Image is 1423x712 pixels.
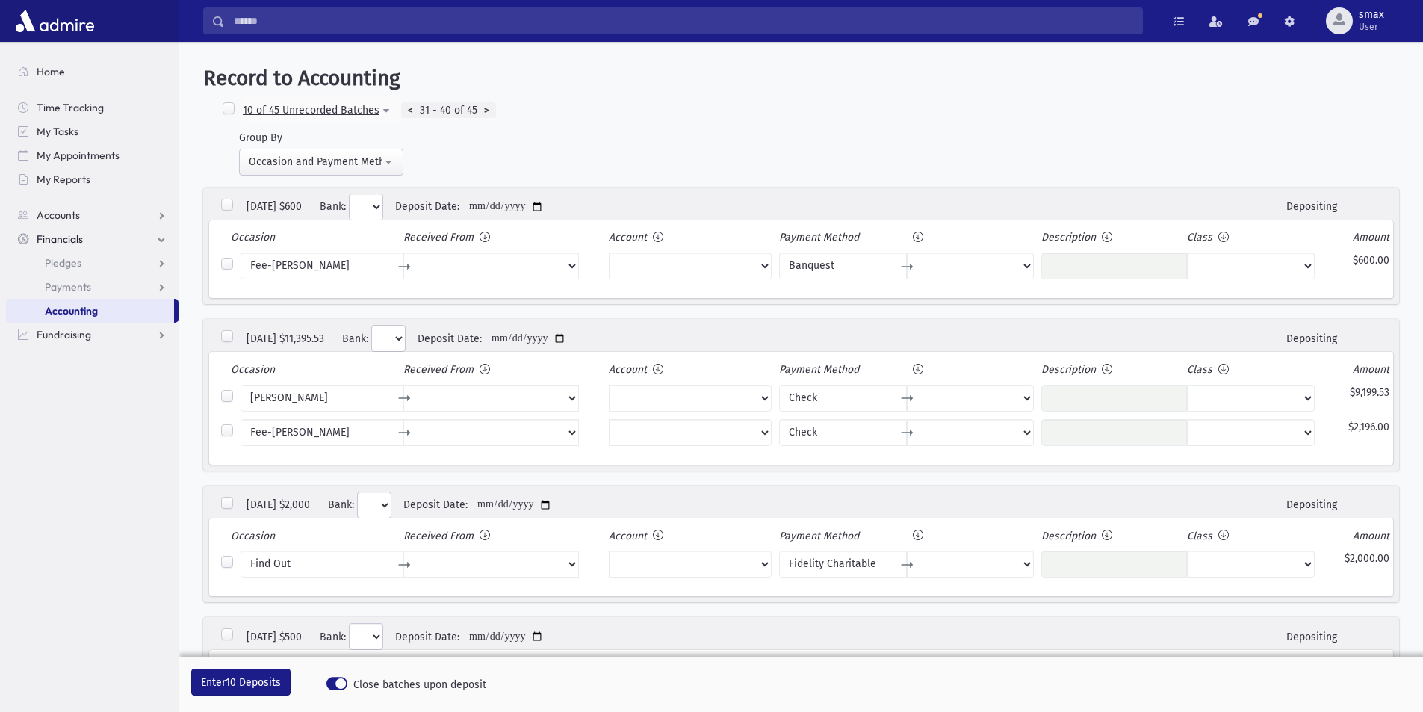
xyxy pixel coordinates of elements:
a: My Reports [6,167,179,191]
th: Received From [403,358,609,381]
span: My Appointments [37,149,120,162]
div: < [401,102,420,119]
div: Depositing [1281,629,1337,645]
span: 10 Deposits [226,676,281,689]
label: Find Out [241,551,404,578]
th: Received From [403,524,609,548]
div: Bank: [320,623,383,650]
th: Description [1038,358,1187,381]
input: Search [225,7,1142,34]
span: Record to Accounting [203,66,400,90]
div: Depositing [1281,199,1337,214]
a: Time Tracking [6,96,179,120]
a: Financials [6,227,179,251]
label: Fee-[PERSON_NAME] [241,419,404,446]
th: Class [1187,358,1318,381]
label: [PERSON_NAME] [241,385,404,412]
th: Payment Method [775,226,907,250]
a: Accounts [6,203,179,227]
th: Account [609,524,775,548]
div: [DATE] $11,395.53 [247,331,324,347]
span: Occasion [231,231,275,244]
div: Depositing [1281,497,1337,513]
span: Accounting [45,304,98,318]
div: Bank: [320,194,383,220]
label: Fee-[PERSON_NAME] [241,253,404,279]
span: My Tasks [37,125,78,138]
span: Occasion [231,530,275,542]
button: 45 Unrecorded Batches [242,97,401,124]
span: Payments [45,280,91,294]
a: Home [6,60,179,84]
th: Class [1187,226,1318,250]
span: Fundraising [37,328,91,341]
a: My Tasks [6,120,179,143]
div: [DATE] $2,000 [247,497,310,513]
th: Class [1187,524,1318,548]
th: Received From [403,226,609,250]
span: Time Tracking [37,101,104,114]
a: Accounting [6,299,174,323]
div: [DATE] $600 [247,199,302,214]
div: Occasion and Payment Method [249,154,382,170]
span: Occasion [231,363,275,376]
td: $600.00 [1318,249,1393,283]
td: $9,199.53 [1318,381,1393,415]
td: $2,000.00 [1318,547,1393,581]
th: Payment Method [775,524,907,548]
span: smax [1359,9,1384,21]
div: Bank: [328,492,391,518]
img: AdmirePro [12,6,98,36]
td: $2,196.00 [1318,415,1393,450]
th: Description [1038,524,1187,548]
span: Home [37,65,65,78]
th: Amount [1318,226,1393,250]
button: Enter10 Deposits [191,669,291,696]
div: [DATE] $500 [247,629,302,645]
label: Banquest [779,253,907,279]
label: Check [779,385,907,412]
div: Depositing [1281,331,1337,347]
span: My Reports [37,173,90,186]
a: Fundraising [6,323,179,347]
div: Deposit Date: [395,629,459,645]
span: 31 - 40 of 45 [420,102,477,118]
span: Financials [37,232,83,246]
span: Pledges [45,256,81,270]
div: 10 of 45 Unrecorded Batches [243,102,379,118]
a: Pledges [6,251,179,275]
th: Payment Method [775,358,907,381]
th: Amount [1318,524,1393,548]
div: > [477,102,496,119]
th: Description [1038,226,1187,250]
div: Deposit Date: [395,199,459,214]
div: Deposit Date: [403,497,468,513]
span: User [1359,21,1384,33]
label: Fidelity Charitable [779,551,907,578]
button: Occasion and Payment Method [239,149,403,176]
div: Bank: [342,325,406,352]
div: Deposit Date: [418,331,482,347]
th: Account [609,226,775,250]
label: Check [779,419,907,446]
div: Group By [239,130,403,146]
a: Payments [6,275,179,299]
a: My Appointments [6,143,179,167]
th: Amount [1318,358,1393,381]
th: Account [609,358,775,381]
span: Close batches upon deposit [353,677,486,693]
span: Accounts [37,208,80,222]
